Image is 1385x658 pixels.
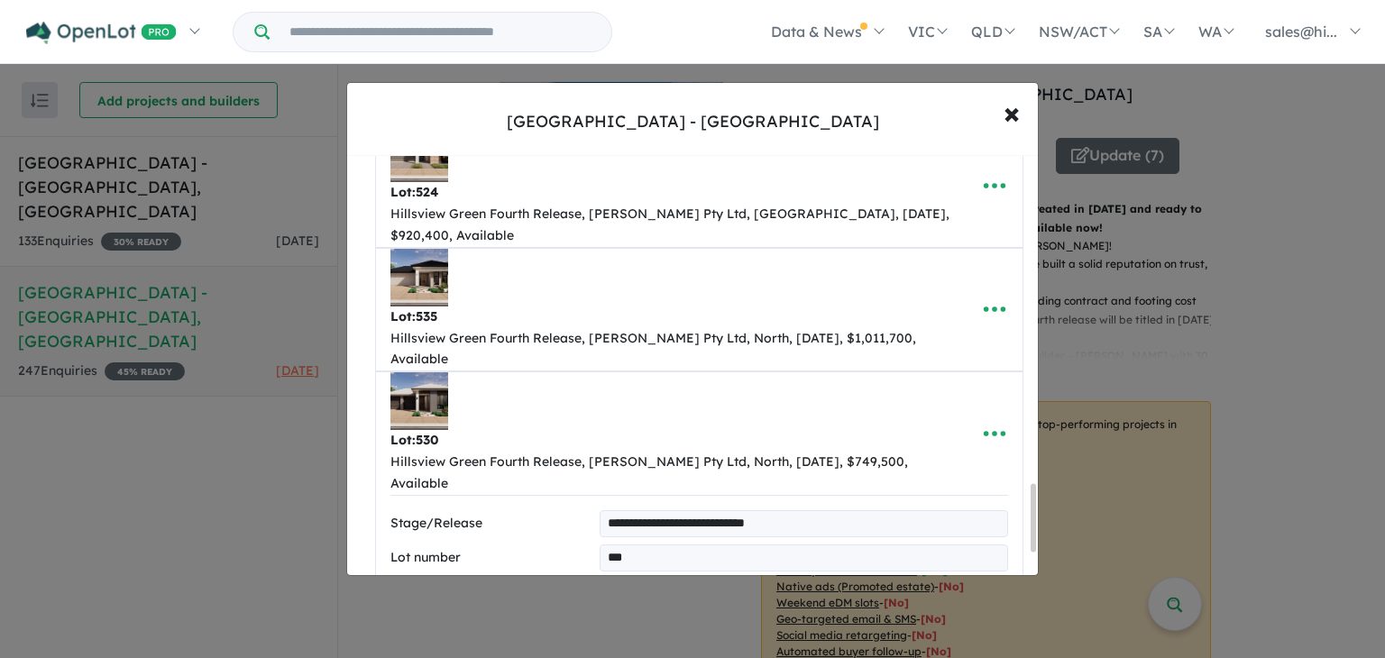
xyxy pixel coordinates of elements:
[416,308,437,324] span: 535
[390,372,448,430] img: Hillsview%20Green%20Estate%20-%20Angle%20Vale%20-%20Lot%20530___1752458151.jpg
[390,204,952,247] div: Hillsview Green Fourth Release, [PERSON_NAME] Pty Ltd, [GEOGRAPHIC_DATA], [DATE], $920,400, Avail...
[390,432,438,448] b: Lot:
[390,249,448,306] img: Hillsview%20Green%20Estate%20-%20Angle%20Vale%20-%20Lot%20535___1752457833.jpg
[416,432,438,448] span: 530
[390,328,952,371] div: Hillsview Green Fourth Release, [PERSON_NAME] Pty Ltd, North, [DATE], $1,011,700, Available
[390,308,437,324] b: Lot:
[1265,23,1337,41] span: sales@hi...
[507,110,879,133] div: [GEOGRAPHIC_DATA] - [GEOGRAPHIC_DATA]
[390,547,592,569] label: Lot number
[273,13,608,51] input: Try estate name, suburb, builder or developer
[416,184,438,200] span: 524
[390,184,438,200] b: Lot:
[26,22,177,44] img: Openlot PRO Logo White
[390,452,952,495] div: Hillsview Green Fourth Release, [PERSON_NAME] Pty Ltd, North, [DATE], $749,500, Available
[390,513,592,535] label: Stage/Release
[1004,93,1020,132] span: ×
